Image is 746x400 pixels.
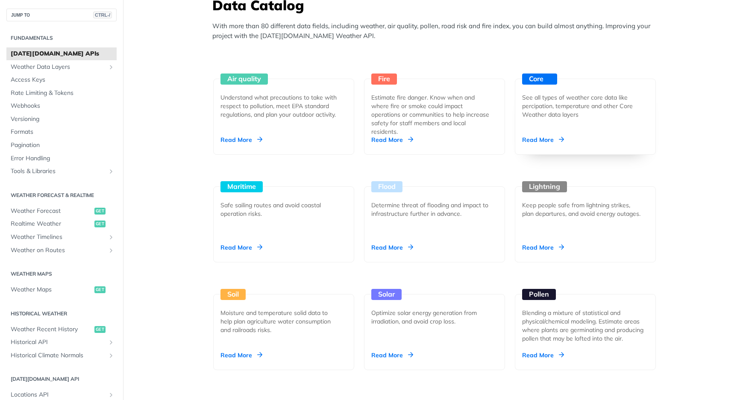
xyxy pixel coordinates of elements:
[6,231,117,244] a: Weather TimelinesShow subpages for Weather Timelines
[220,201,340,218] div: Safe sailing routes and avoid coastal operation risks.
[11,391,106,399] span: Locations API
[11,50,115,58] span: [DATE][DOMAIN_NAME] APIs
[361,47,508,155] a: Fire Estimate fire danger. Know when and where fire or smoke could impact operations or communiti...
[371,93,491,136] div: Estimate fire danger. Know when and where fire or smoke could impact operations or communities to...
[511,47,659,155] a: Core See all types of weather core data like percipation, temperature and other Core Weather data...
[522,135,564,144] div: Read More
[522,201,642,218] div: Keep people safe from lightning strikes, plan departures, and avoid energy outages.
[210,262,358,370] a: Soil Moisture and temperature solid data to help plan agriculture water consumption and railroads...
[371,181,402,192] div: Flood
[108,352,115,359] button: Show subpages for Historical Climate Normals
[94,326,106,333] span: get
[6,218,117,230] a: Realtime Weatherget
[108,234,115,241] button: Show subpages for Weather Timelines
[11,220,92,228] span: Realtime Weather
[6,165,117,178] a: Tools & LibrariesShow subpages for Tools & Libraries
[6,126,117,138] a: Formats
[6,191,117,199] h2: Weather Forecast & realtime
[11,141,115,150] span: Pagination
[11,102,115,110] span: Webhooks
[11,207,92,215] span: Weather Forecast
[11,115,115,124] span: Versioning
[11,63,106,71] span: Weather Data Layers
[6,61,117,74] a: Weather Data LayersShow subpages for Weather Data Layers
[6,310,117,318] h2: Historical Weather
[6,34,117,42] h2: Fundamentals
[371,243,413,252] div: Read More
[11,154,115,163] span: Error Handling
[6,283,117,296] a: Weather Mapsget
[11,325,92,334] span: Weather Recent History
[220,135,262,144] div: Read More
[522,181,567,192] div: Lightning
[6,87,117,100] a: Rate Limiting & Tokens
[220,309,340,334] div: Moisture and temperature solid data to help plan agriculture water consumption and railroads risks.
[108,391,115,398] button: Show subpages for Locations API
[93,12,112,18] span: CTRL-/
[361,155,508,262] a: Flood Determine threat of flooding and impact to infrastructure further in advance. Read More
[6,349,117,362] a: Historical Climate NormalsShow subpages for Historical Climate Normals
[220,93,340,119] div: Understand what precautions to take with respect to pollution, meet EPA standard regulations, and...
[6,323,117,336] a: Weather Recent Historyget
[522,289,556,300] div: Pollen
[6,113,117,126] a: Versioning
[108,247,115,254] button: Show subpages for Weather on Routes
[11,89,115,97] span: Rate Limiting & Tokens
[210,47,358,155] a: Air quality Understand what precautions to take with respect to pollution, meet EPA standard regu...
[94,208,106,215] span: get
[11,351,106,360] span: Historical Climate Normals
[220,74,268,85] div: Air quality
[361,262,508,370] a: Solar Optimize solar energy generation from irradiation, and avoid crop loss. Read More
[11,167,106,176] span: Tools & Libraries
[210,155,358,262] a: Maritime Safe sailing routes and avoid coastal operation risks. Read More
[11,128,115,136] span: Formats
[11,338,106,347] span: Historical API
[6,244,117,257] a: Weather on RoutesShow subpages for Weather on Routes
[511,155,659,262] a: Lightning Keep people safe from lightning strikes, plan departures, and avoid energy outages. Rea...
[6,375,117,383] h2: [DATE][DOMAIN_NAME] API
[11,76,115,84] span: Access Keys
[6,152,117,165] a: Error Handling
[11,233,106,241] span: Weather Timelines
[6,100,117,112] a: Webhooks
[522,243,564,252] div: Read More
[108,64,115,71] button: Show subpages for Weather Data Layers
[108,168,115,175] button: Show subpages for Tools & Libraries
[6,205,117,218] a: Weather Forecastget
[522,351,564,359] div: Read More
[220,289,246,300] div: Soil
[371,289,402,300] div: Solar
[11,246,106,255] span: Weather on Routes
[11,285,92,294] span: Weather Maps
[511,262,659,370] a: Pollen Blending a mixture of statistical and physical/chemical modeling. Estimate areas where pla...
[6,74,117,86] a: Access Keys
[212,21,661,41] p: With more than 80 different data fields, including weather, air quality, pollen, road risk and fi...
[94,286,106,293] span: get
[522,74,557,85] div: Core
[108,339,115,346] button: Show subpages for Historical API
[371,135,413,144] div: Read More
[6,139,117,152] a: Pagination
[220,181,263,192] div: Maritime
[371,74,397,85] div: Fire
[371,201,491,218] div: Determine threat of flooding and impact to infrastructure further in advance.
[371,309,491,326] div: Optimize solar energy generation from irradiation, and avoid crop loss.
[522,309,649,343] div: Blending a mixture of statistical and physical/chemical modeling. Estimate areas where plants are...
[6,270,117,278] h2: Weather Maps
[371,351,413,359] div: Read More
[6,9,117,21] button: JUMP TOCTRL-/
[6,336,117,349] a: Historical APIShow subpages for Historical API
[220,351,262,359] div: Read More
[522,93,642,119] div: See all types of weather core data like percipation, temperature and other Core Weather data layers
[6,47,117,60] a: [DATE][DOMAIN_NAME] APIs
[94,221,106,227] span: get
[220,243,262,252] div: Read More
